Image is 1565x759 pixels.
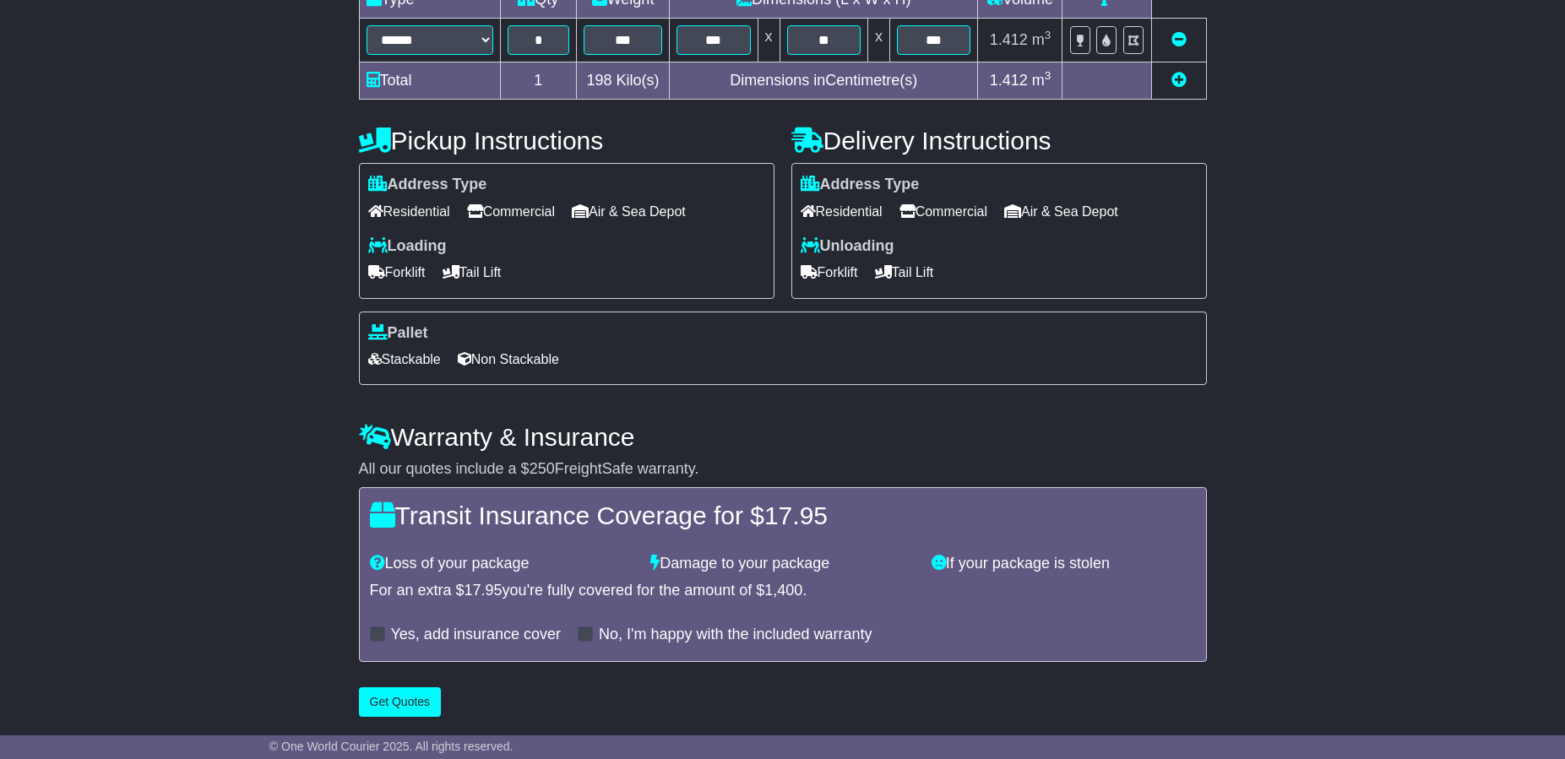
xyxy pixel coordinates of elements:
span: Stackable [368,346,441,372]
span: Residential [801,198,883,225]
sup: 3 [1045,29,1051,41]
a: Remove this item [1171,31,1187,48]
sup: 3 [1045,69,1051,82]
span: 1.412 [990,72,1028,89]
span: Forklift [368,259,426,285]
span: 1.412 [990,31,1028,48]
span: 17.95 [764,501,828,529]
span: Commercial [467,198,555,225]
td: Dimensions in Centimetre(s) [670,62,978,100]
span: Tail Lift [875,259,934,285]
span: Forklift [801,259,858,285]
label: Pallet [368,324,428,343]
a: Add new item [1171,72,1187,89]
td: Total [359,62,500,100]
div: Damage to your package [642,555,923,573]
label: Address Type [801,176,920,194]
td: 1 [500,62,577,100]
span: © One World Courier 2025. All rights reserved. [269,740,514,753]
div: Loss of your package [361,555,643,573]
span: Residential [368,198,450,225]
span: 17.95 [465,582,503,599]
label: Loading [368,237,447,256]
span: 198 [587,72,612,89]
span: Commercial [899,198,987,225]
button: Get Quotes [359,687,442,717]
span: Air & Sea Depot [1004,198,1118,225]
h4: Transit Insurance Coverage for $ [370,501,1196,529]
span: m [1032,31,1051,48]
span: Air & Sea Depot [572,198,686,225]
label: Unloading [801,237,894,256]
td: x [867,19,889,62]
span: Non Stackable [458,346,559,372]
span: Tail Lift [443,259,502,285]
div: If your package is stolen [923,555,1204,573]
td: x [758,19,780,62]
h4: Warranty & Insurance [359,423,1207,451]
td: Kilo(s) [577,62,670,100]
span: m [1032,72,1051,89]
div: For an extra $ you're fully covered for the amount of $ . [370,582,1196,600]
label: Yes, add insurance cover [391,626,561,644]
h4: Delivery Instructions [791,127,1207,155]
span: 250 [530,460,555,477]
label: Address Type [368,176,487,194]
span: 1,400 [764,582,802,599]
label: No, I'm happy with the included warranty [599,626,872,644]
h4: Pickup Instructions [359,127,774,155]
div: All our quotes include a $ FreightSafe warranty. [359,460,1207,479]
